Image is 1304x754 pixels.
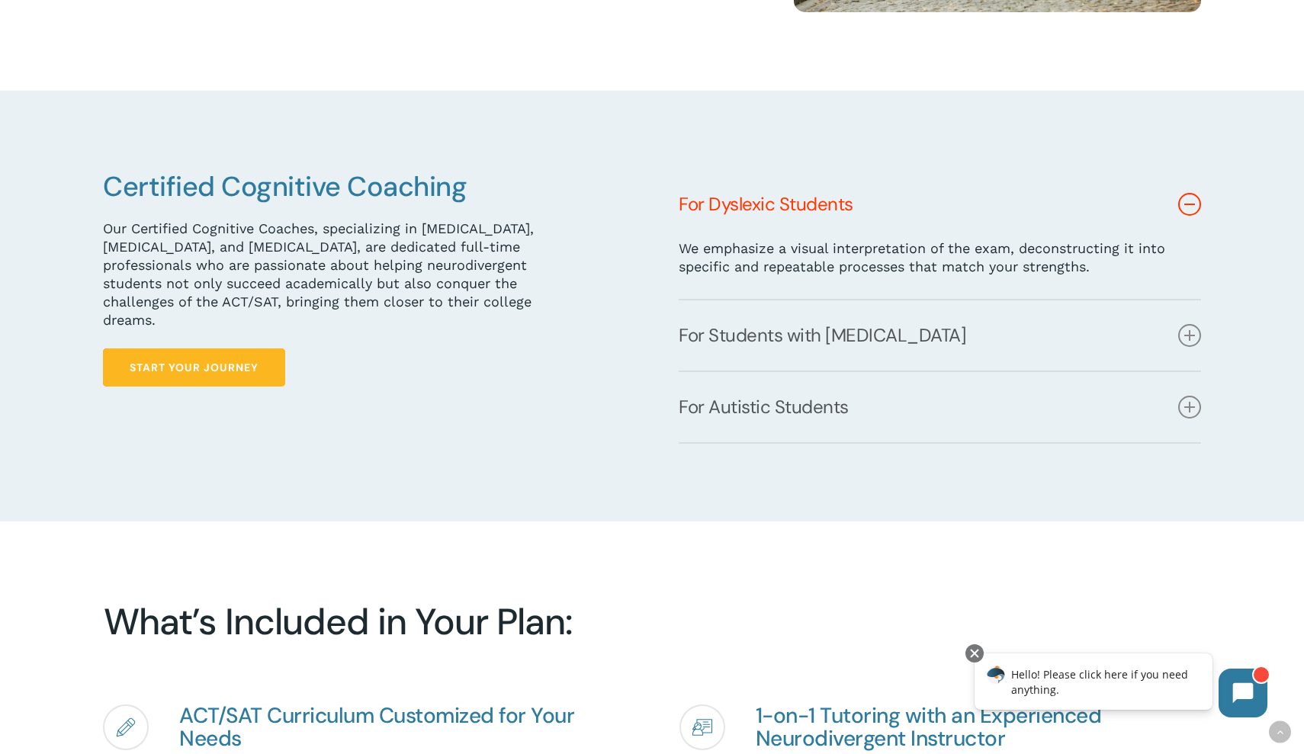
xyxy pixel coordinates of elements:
[959,641,1283,733] iframe: Chatbot
[103,348,285,387] a: Start Your Journey
[104,600,1182,644] h2: What’s Included in Your Plan:
[679,372,1201,442] a: For Autistic Students
[679,300,1201,371] a: For Students with [MEDICAL_DATA]
[130,360,259,375] span: Start Your Journey
[756,704,1198,750] h4: 1-on-1 Tutoring with an Experienced Neurodivergent Instructor
[103,220,587,329] p: Our Certified Cognitive Coaches, specializing in [MEDICAL_DATA], [MEDICAL_DATA], and [MEDICAL_DAT...
[679,239,1201,276] p: We emphasize a visual interpretation of the exam, deconstructing it into specific and repeatable ...
[103,168,467,204] span: Certified Cognitive Coaching
[679,169,1201,239] a: For Dyslexic Students
[179,704,621,750] h4: ACT/SAT Curriculum Customized for Your Needs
